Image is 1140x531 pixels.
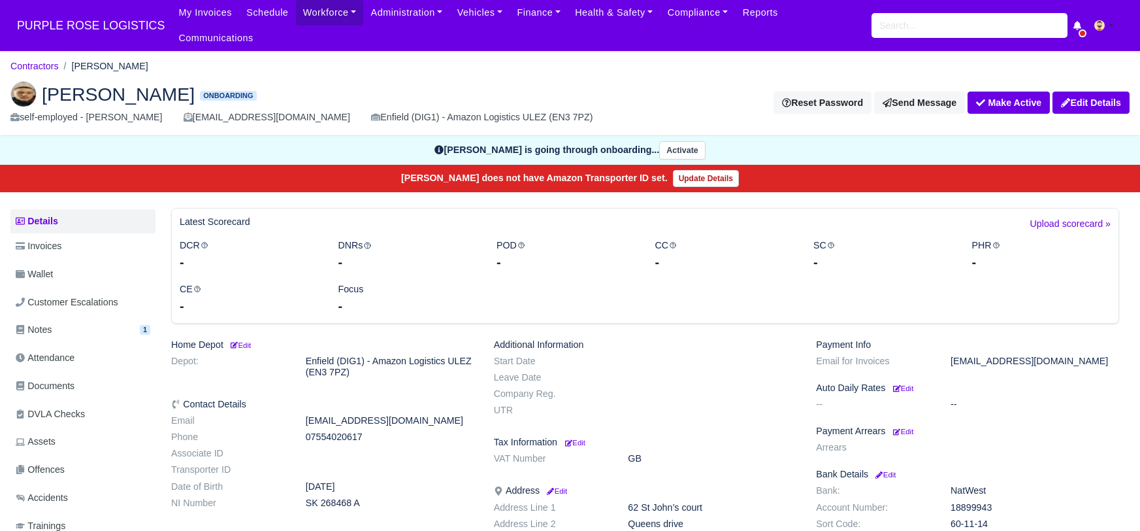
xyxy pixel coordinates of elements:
[200,91,256,101] span: Onboarding
[16,490,68,505] span: Accidents
[494,339,797,351] h6: Additional Information
[10,262,155,287] a: Wallet
[484,502,619,513] dt: Address Line 1
[893,428,913,436] small: Edit
[140,325,150,335] span: 1
[890,383,913,393] a: Edit
[10,485,155,511] a: Accidents
[816,469,1119,480] h6: Bank Details
[371,110,593,125] div: Enfield (DIG1) - Amazon Logistics ULEZ (EN3 7PZ)
[484,388,619,400] dt: Company Reg.
[806,519,941,530] dt: Sort Code:
[484,453,619,464] dt: VAT Number
[180,216,250,228] h6: Latest Scorecard
[941,519,1129,530] dd: 60-11-14
[10,61,59,71] a: Contractors
[16,351,74,366] span: Attendance
[16,462,65,477] span: Offences
[565,439,585,447] small: Edit
[804,238,962,271] div: SC
[161,481,296,492] dt: Date of Birth
[16,322,52,337] span: Notes
[484,519,619,530] dt: Address Line 2
[618,519,806,530] dd: Queens drive
[16,295,118,310] span: Customer Escalations
[806,442,941,453] dt: Arrears
[16,267,53,282] span: Wallet
[161,415,296,426] dt: Email
[618,502,806,513] dd: 62 St John’s court
[562,437,585,447] a: Edit
[545,485,567,496] a: Edit
[338,253,478,271] div: -
[229,339,251,350] a: Edit
[806,502,941,513] dt: Account Number:
[1052,92,1130,114] a: Edit Details
[484,405,619,416] dt: UTR
[180,253,319,271] div: -
[170,238,329,271] div: DCR
[329,282,487,315] div: Focus
[659,141,705,160] button: Activate
[296,498,484,509] dd: SK 268468 A
[10,457,155,483] a: Offences
[655,253,794,271] div: -
[10,373,155,399] a: Documents
[10,13,171,39] a: PURPLE ROSE LOGISTICS
[296,356,484,378] dd: Enfield (DIG1) - Amazon Logistics ULEZ (EN3 7PZ)
[10,209,155,233] a: Details
[329,238,487,271] div: DNRs
[968,92,1050,114] button: Make Active
[962,238,1121,271] div: PHR
[941,399,1129,410] dd: --
[161,448,296,459] dt: Associate ID
[816,426,1119,437] h6: Payment Arrears
[806,485,941,496] dt: Bank:
[673,170,739,187] a: Update Details
[484,356,619,367] dt: Start Date
[171,26,261,51] a: Communications
[10,317,155,343] a: Notes 1
[59,59,148,74] li: [PERSON_NAME]
[10,233,155,259] a: Invoices
[618,453,806,464] dd: GB
[170,282,329,315] div: CE
[338,297,478,315] div: -
[890,426,913,436] a: Edit
[645,238,804,271] div: CC
[806,356,941,367] dt: Email for Invoices
[171,399,474,410] h6: Contact Details
[1075,468,1140,531] iframe: Chat Widget
[494,437,797,448] h6: Tax Information
[161,432,296,443] dt: Phone
[873,469,896,479] a: Edit
[806,399,941,410] dt: --
[10,345,155,371] a: Attendance
[1,71,1139,136] div: Sezer Burak
[10,110,163,125] div: self-employed - [PERSON_NAME]
[161,498,296,509] dt: NI Number
[10,290,155,315] a: Customer Escalations
[874,92,965,114] a: Send Message
[816,339,1119,351] h6: Payment Info
[873,471,896,479] small: Edit
[494,485,797,496] h6: Address
[42,85,195,103] span: [PERSON_NAME]
[941,502,1129,513] dd: 18899943
[484,372,619,383] dt: Leave Date
[16,239,61,254] span: Invoices
[871,13,1067,38] input: Search...
[813,253,953,271] div: -
[16,407,85,422] span: DVLA Checks
[296,432,484,443] dd: 07554020617
[16,434,56,449] span: Assets
[774,92,871,114] button: Reset Password
[161,464,296,475] dt: Transporter ID
[16,379,74,394] span: Documents
[296,481,484,492] dd: [DATE]
[941,485,1129,496] dd: NatWest
[487,238,645,271] div: POD
[10,12,171,39] span: PURPLE ROSE LOGISTICS
[941,356,1129,367] dd: [EMAIL_ADDRESS][DOMAIN_NAME]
